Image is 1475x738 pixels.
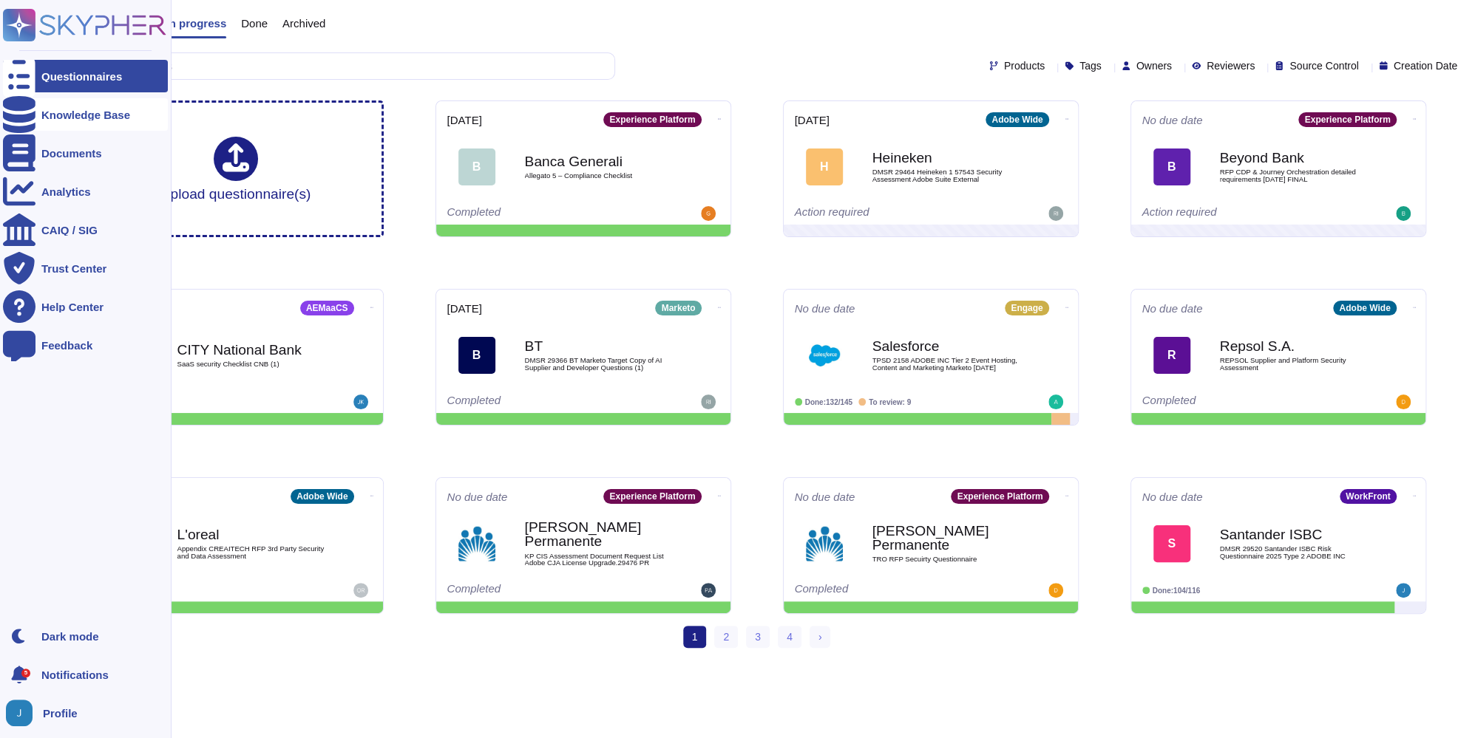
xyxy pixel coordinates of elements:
img: user [6,700,33,726]
img: user [1048,394,1063,409]
div: Documents [41,148,102,159]
a: Documents [3,137,168,169]
span: TPSD 2158 ADOBE INC Tier 2 Event Hosting, Content and Marketing Marketo [DATE] [872,357,1020,371]
span: Done [241,18,268,29]
b: L'oreal [177,527,325,541]
div: Completed [795,583,976,598]
span: SaaS security Checklist CNB (1) [177,361,325,368]
b: Heineken [872,151,1020,165]
div: B [1153,148,1190,185]
div: CAIQ / SIG [41,225,98,236]
div: B [458,148,495,185]
span: Creation Date [1394,61,1457,71]
span: Done: 132/145 [805,398,853,406]
span: › [818,631,822,643]
span: No due date [1142,115,1203,126]
div: B [458,337,495,374]
span: DMSR 29520 Santander ISBC Risk Questionnaire 2025 Type 2 ADOBE INC [1220,545,1368,559]
div: Dark mode [41,631,99,642]
div: Completed [447,206,628,221]
a: Questionnaires [3,60,168,92]
div: Experience Platform [1298,112,1396,127]
div: Trust Center [41,263,106,274]
a: Help Center [3,290,168,323]
img: user [1396,206,1411,221]
b: CITY National Bank [177,343,325,357]
span: REPSOL Supplier and Platform Security Assessment [1220,357,1368,371]
b: Salesforce [872,339,1020,353]
span: No due date [1142,491,1203,502]
div: Completed [100,583,281,598]
img: user [353,394,368,409]
span: KP CIS Assessment Document Request List Adobe CJA License Upgrade.29476 PR [525,553,673,567]
a: Knowledge Base [3,98,168,131]
button: user [3,697,43,729]
b: Repsol S.A. [1220,339,1368,353]
span: [DATE] [795,115,830,126]
div: Knowledge Base [41,109,130,120]
span: No due date [795,303,855,314]
div: H [806,148,843,185]
div: WorkFront [1340,489,1396,504]
span: Profile [43,708,78,719]
span: 1 [683,626,707,648]
div: S [1153,525,1190,562]
span: No due date [447,491,508,502]
span: [DATE] [447,115,482,126]
div: Help Center [41,301,104,312]
img: Logo [458,525,495,562]
img: Logo [806,525,843,562]
img: user [1048,583,1063,598]
div: Action required [1142,206,1323,221]
span: No due date [1142,303,1203,314]
span: Appendix CREAITECH RFP 3rd Party Security and Data Assessment [177,545,325,559]
div: AEMaaCS [300,301,354,315]
input: Search by keywords [58,53,614,79]
span: To review: 9 [869,398,911,406]
a: Analytics [3,175,168,208]
div: Feedback [41,340,92,351]
span: In progress [166,18,226,29]
span: RFP CDP & Journey Orchestration detailed requirements [DATE] FINAL [1220,168,1368,182]
a: 2 [714,626,738,648]
span: No due date [795,491,855,502]
img: user [701,583,716,598]
img: user [1396,583,1411,598]
a: 3 [746,626,770,648]
a: 4 [778,626,801,648]
b: [PERSON_NAME] Permanente [525,520,673,548]
span: Products [1004,61,1045,71]
a: CAIQ / SIG [3,213,168,246]
b: Santander ISBC [1220,527,1368,541]
div: Marketo [655,301,701,315]
a: Feedback [3,329,168,361]
span: Tags [1079,61,1102,71]
span: Reviewers [1207,61,1255,71]
img: user [701,394,716,409]
b: Banca Generali [525,154,673,168]
div: Analytics [41,186,91,197]
span: DMSR 29366 BT Marketo Target Copy of AI Supplier and Developer Questions (1) [525,357,673,371]
div: R [1153,337,1190,374]
span: Archived [282,18,325,29]
div: 5 [21,669,30,677]
div: Adobe Wide [291,489,353,504]
div: Adobe Wide [1333,301,1396,315]
img: user [1048,206,1063,221]
span: Source Control [1289,61,1358,71]
span: Notifications [41,669,109,680]
div: Completed [100,394,281,409]
img: user [353,583,368,598]
div: Upload questionnaire(s) [160,137,311,201]
div: Engage [1005,301,1048,315]
div: Questionnaires [41,71,122,82]
span: [DATE] [447,303,482,314]
div: Adobe Wide [986,112,1048,127]
div: Action required [795,206,976,221]
span: Allegato 5 – Compliance Checklist [525,172,673,180]
div: Completed [447,394,628,409]
div: Experience Platform [603,112,701,127]
span: DMSR 29464 Heineken 1 57543 Security Assessment Adobe Suite External [872,168,1020,182]
b: [PERSON_NAME] Permanente [872,524,1020,552]
span: TRO RFP Secuirty Questionnaire [872,556,1020,563]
